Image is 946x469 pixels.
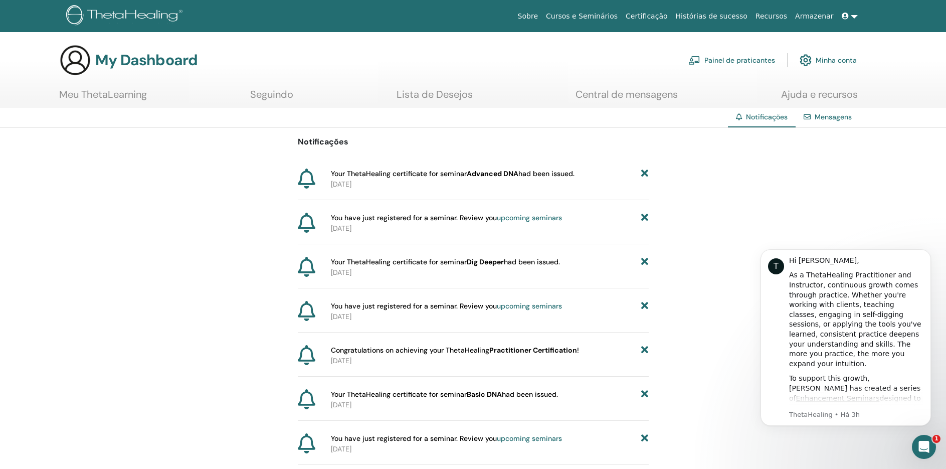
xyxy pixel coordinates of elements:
a: Recursos [751,7,791,26]
span: Your ThetaHealing certificate for seminar had been issued. [331,257,560,267]
span: Notificações [746,112,788,121]
span: Your ThetaHealing certificate for seminar had been issued. [331,389,558,400]
a: Painel de praticantes [688,49,775,71]
a: Ajuda e recursos [781,88,858,108]
p: Message from ThetaHealing, sent Há 3h [44,174,178,183]
b: Basic DNA [467,390,502,399]
span: 1 [932,435,940,443]
img: logo.png [66,5,186,28]
p: [DATE] [331,400,649,410]
img: generic-user-icon.jpg [59,44,91,76]
span: You have just registered for a seminar. Review you [331,301,562,311]
p: [DATE] [331,356,649,366]
span: You have just registered for a seminar. Review you [331,433,562,444]
a: Armazenar [791,7,837,26]
a: Cursos e Seminários [542,7,622,26]
p: [DATE] [331,444,649,454]
span: Your ThetaHealing certificate for seminar had been issued. [331,169,575,179]
span: You have just registered for a seminar. Review you [331,213,562,223]
a: upcoming seminars [497,301,562,310]
img: chalkboard-teacher.svg [688,56,700,65]
a: Seguindo [250,88,293,108]
p: [DATE] [331,179,649,190]
a: Mensagens [815,112,852,121]
p: Notificações [298,136,649,148]
a: Certificação [622,7,671,26]
p: [DATE] [331,311,649,322]
a: upcoming seminars [497,434,562,443]
span: Congratulations on achieving your ThetaHealing ! [331,345,579,356]
div: To support this growth, [PERSON_NAME] has created a series of designed to help you refine your kn... [44,137,178,245]
a: Meu ThetaLearning [59,88,147,108]
b: Dig Deeper [467,257,504,266]
p: [DATE] [331,267,649,278]
p: [DATE] [331,223,649,234]
a: Lista de Desejos [397,88,473,108]
img: cog.svg [800,52,812,69]
a: Sobre [514,7,542,26]
a: Histórias de sucesso [672,7,751,26]
b: Advanced DNA [467,169,518,178]
a: Central de mensagens [576,88,678,108]
h3: My Dashboard [95,51,198,69]
iframe: Intercom live chat [912,435,936,459]
iframe: Intercom notifications mensagem [745,237,946,464]
a: Minha conta [800,49,857,71]
b: Practitioner Certification [489,346,577,355]
a: upcoming seminars [497,213,562,222]
a: Enhancement Seminars [51,158,134,166]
